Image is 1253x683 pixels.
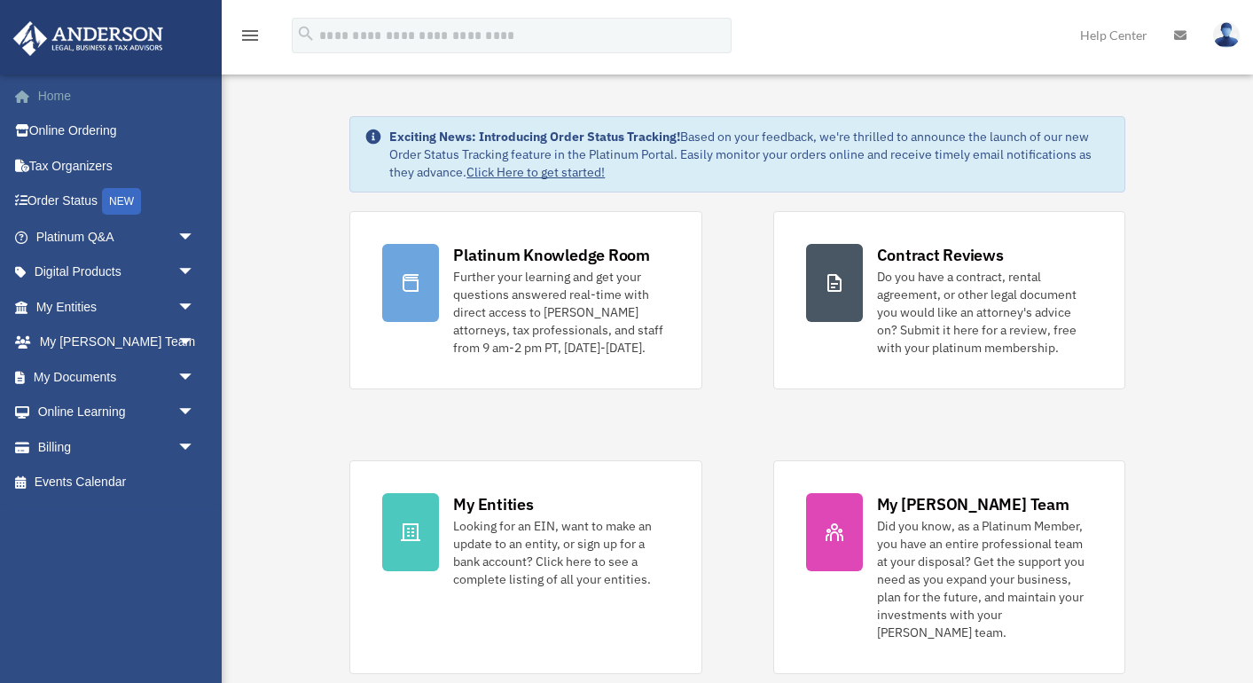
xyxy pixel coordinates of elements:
div: Based on your feedback, we're thrilled to announce the launch of our new Order Status Tracking fe... [389,128,1109,181]
img: User Pic [1213,22,1240,48]
a: My [PERSON_NAME] Teamarrow_drop_down [12,325,222,360]
span: arrow_drop_down [177,289,213,326]
a: Platinum Knowledge Room Further your learning and get your questions answered real-time with dire... [349,211,701,389]
div: Did you know, as a Platinum Member, you have an entire professional team at your disposal? Get th... [877,517,1092,641]
div: My Entities [453,493,533,515]
img: Anderson Advisors Platinum Portal [8,21,168,56]
a: Tax Organizers [12,148,222,184]
a: Click Here to get started! [466,164,605,180]
i: search [296,24,316,43]
a: menu [239,31,261,46]
div: Looking for an EIN, want to make an update to an entity, or sign up for a bank account? Click her... [453,517,669,588]
i: menu [239,25,261,46]
a: My Entitiesarrow_drop_down [12,289,222,325]
span: arrow_drop_down [177,325,213,361]
div: NEW [102,188,141,215]
span: arrow_drop_down [177,395,213,431]
span: arrow_drop_down [177,219,213,255]
a: Online Learningarrow_drop_down [12,395,222,430]
a: Home [12,78,222,114]
a: Contract Reviews Do you have a contract, rental agreement, or other legal document you would like... [773,211,1125,389]
a: Order StatusNEW [12,184,222,220]
div: My [PERSON_NAME] Team [877,493,1069,515]
a: My [PERSON_NAME] Team Did you know, as a Platinum Member, you have an entire professional team at... [773,460,1125,674]
div: Platinum Knowledge Room [453,244,650,266]
strong: Exciting News: Introducing Order Status Tracking! [389,129,680,145]
a: Digital Productsarrow_drop_down [12,255,222,290]
a: Billingarrow_drop_down [12,429,222,465]
a: Platinum Q&Aarrow_drop_down [12,219,222,255]
div: Contract Reviews [877,244,1004,266]
a: Events Calendar [12,465,222,500]
span: arrow_drop_down [177,359,213,396]
a: My Documentsarrow_drop_down [12,359,222,395]
div: Do you have a contract, rental agreement, or other legal document you would like an attorney's ad... [877,268,1092,357]
a: Online Ordering [12,114,222,149]
a: My Entities Looking for an EIN, want to make an update to an entity, or sign up for a bank accoun... [349,460,701,674]
span: arrow_drop_down [177,429,213,466]
div: Further your learning and get your questions answered real-time with direct access to [PERSON_NAM... [453,268,669,357]
span: arrow_drop_down [177,255,213,291]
